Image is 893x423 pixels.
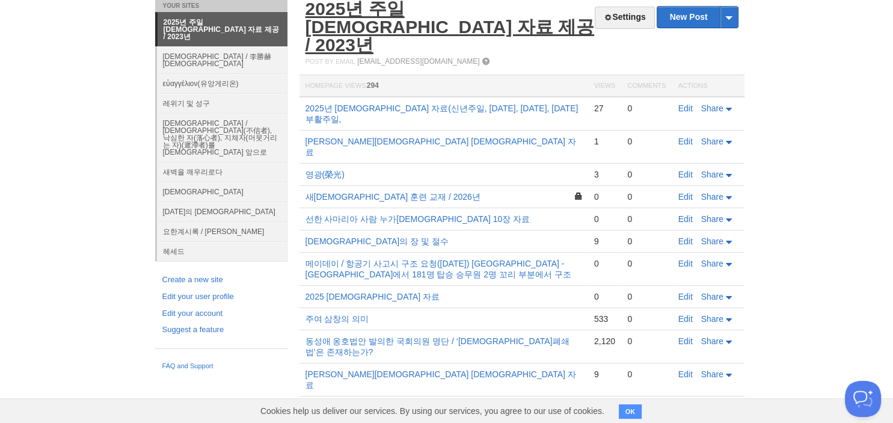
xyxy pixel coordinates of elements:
[157,73,287,93] a: εὐαγγέλιον(유앙게리온)
[678,314,693,324] a: Edit
[621,75,672,97] th: Comments
[678,192,693,202] a: Edit
[627,191,666,202] div: 0
[701,314,723,324] span: Share
[305,192,480,202] a: 새[DEMOGRAPHIC_DATA] 훈련 교재 / 2026년
[157,162,287,182] a: 새벽을 깨우리로다
[157,46,287,73] a: [DEMOGRAPHIC_DATA] / 李勝赫[DEMOGRAPHIC_DATA]
[594,236,615,247] div: 9
[627,103,666,114] div: 0
[701,103,723,113] span: Share
[594,336,615,347] div: 2,120
[627,136,666,147] div: 0
[305,103,578,124] a: 2025년 [DEMOGRAPHIC_DATA] 자료(신년주일, [DATE], [DATE], [DATE] 부활주일,
[299,75,588,97] th: Homepage Views
[305,369,576,390] a: [PERSON_NAME][DEMOGRAPHIC_DATA] [DEMOGRAPHIC_DATA] 자료
[594,191,615,202] div: 0
[845,381,881,417] iframe: Help Scout Beacon - Open
[619,404,642,419] button: OK
[162,274,280,286] a: Create a new site
[701,259,723,268] span: Share
[627,236,666,247] div: 0
[627,313,666,324] div: 0
[162,307,280,320] a: Edit your account
[305,58,355,65] span: Post by Email
[701,292,723,301] span: Share
[678,259,693,268] a: Edit
[357,57,479,66] a: [EMAIL_ADDRESS][DOMAIN_NAME]
[594,291,615,302] div: 0
[627,258,666,269] div: 0
[157,241,287,261] a: 헤세드
[678,103,693,113] a: Edit
[157,221,287,241] a: 요한계시록 / [PERSON_NAME]
[701,170,723,179] span: Share
[594,313,615,324] div: 533
[627,369,666,380] div: 0
[701,369,723,379] span: Share
[158,13,287,46] a: 2025년 주일 [DEMOGRAPHIC_DATA] 자료 제공 / 2023년
[678,236,693,246] a: Edit
[157,113,287,162] a: [DEMOGRAPHIC_DATA] / [DEMOGRAPHIC_DATA](不信者), 낙심한 자(落心者), 지체자(머뭇거리는 자)(遲滯者)를 [DEMOGRAPHIC_DATA] 앞으로
[305,314,369,324] a: 주여 삼창의 의미
[627,214,666,224] div: 0
[162,361,280,372] a: FAQ and Support
[157,202,287,221] a: [DATE]의 [DEMOGRAPHIC_DATA]
[588,75,621,97] th: Views
[157,182,287,202] a: [DEMOGRAPHIC_DATA]
[701,214,723,224] span: Share
[305,214,530,224] a: 선한 사마리아 사람 누가[DEMOGRAPHIC_DATA] 10장 자료
[248,399,616,423] span: Cookies help us deliver our services. By using our services, you agree to our use of cookies.
[678,369,693,379] a: Edit
[627,336,666,347] div: 0
[594,136,615,147] div: 1
[672,75,744,97] th: Actions
[657,7,737,28] a: New Post
[701,137,723,146] span: Share
[678,336,693,346] a: Edit
[594,103,615,114] div: 27
[157,93,287,113] a: 레위기 및 성구
[305,236,449,246] a: [DEMOGRAPHIC_DATA]의 장 및 절수
[701,236,723,246] span: Share
[701,192,723,202] span: Share
[701,336,723,346] span: Share
[594,214,615,224] div: 0
[162,324,280,336] a: Suggest a feature
[594,369,615,380] div: 9
[595,7,654,29] a: Settings
[627,291,666,302] div: 0
[627,169,666,180] div: 0
[594,169,615,180] div: 3
[305,336,569,357] a: 동성애 옹호법안 발의한 국회의원 명단 / ‘[DEMOGRAPHIC_DATA]폐쇄법’은 존재하는가?
[305,259,571,279] a: 메이데이 / 항공기 사고시 구조 요청([DATE]) [GEOGRAPHIC_DATA] - [GEOGRAPHIC_DATA]에서 181명 탑승 승무원 2명 꼬리 부분에서 구조
[367,81,379,90] span: 294
[305,292,440,301] a: 2025 [DEMOGRAPHIC_DATA] 자료
[594,258,615,269] div: 0
[305,170,345,179] a: 영광(榮光)
[678,137,693,146] a: Edit
[162,291,280,303] a: Edit your user profile
[678,214,693,224] a: Edit
[678,170,693,179] a: Edit
[305,137,576,157] a: [PERSON_NAME][DEMOGRAPHIC_DATA] [DEMOGRAPHIC_DATA] 자료
[678,292,693,301] a: Edit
